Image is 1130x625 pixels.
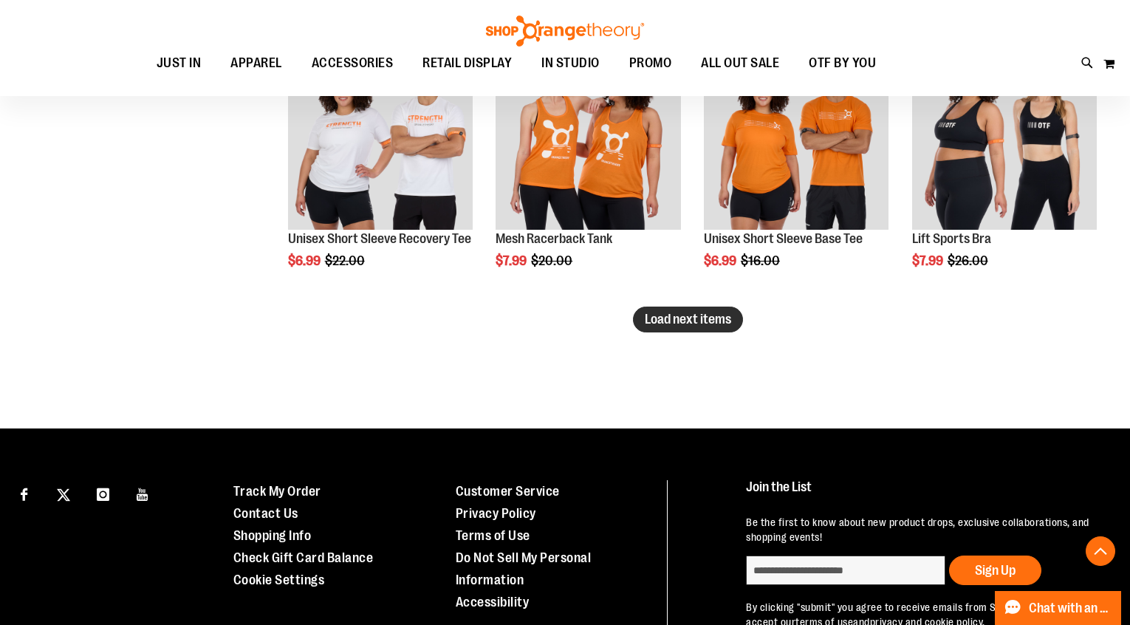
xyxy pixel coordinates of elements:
[233,506,298,521] a: Contact Us
[912,44,1097,231] a: Main view of 2024 October Lift Sports BraSALE
[484,16,646,47] img: Shop Orangetheory
[130,480,156,506] a: Visit our Youtube page
[456,506,536,521] a: Privacy Policy
[422,47,512,80] span: RETAIL DISPLAY
[288,231,471,246] a: Unisex Short Sleeve Recovery Tee
[496,231,612,246] a: Mesh Racerback Tank
[312,47,394,80] span: ACCESSORIES
[746,480,1100,508] h4: Join the List
[905,37,1104,306] div: product
[157,47,202,80] span: JUST IN
[995,591,1122,625] button: Chat with an Expert
[704,253,739,268] span: $6.99
[531,253,575,268] span: $20.00
[704,231,863,246] a: Unisex Short Sleeve Base Tee
[912,231,991,246] a: Lift Sports Bra
[233,528,312,543] a: Shopping Info
[704,44,888,231] a: Product image for Unisex Short Sleeve Base TeeSALE
[456,595,530,609] a: Accessibility
[281,37,480,306] div: product
[288,253,323,268] span: $6.99
[11,480,37,506] a: Visit our Facebook page
[746,515,1100,544] p: Be the first to know about new product drops, exclusive collaborations, and shopping events!
[90,480,116,506] a: Visit our Instagram page
[541,47,600,80] span: IN STUDIO
[233,550,374,565] a: Check Gift Card Balance
[912,44,1097,229] img: Main view of 2024 October Lift Sports Bra
[233,484,321,499] a: Track My Order
[975,563,1016,578] span: Sign Up
[633,307,743,332] button: Load next items
[645,312,731,327] span: Load next items
[288,44,473,231] a: Product image for Unisex Short Sleeve Recovery TeeSALE
[949,556,1041,585] button: Sign Up
[696,37,896,306] div: product
[456,528,530,543] a: Terms of Use
[496,44,680,229] img: Product image for Mesh Racerback Tank
[230,47,282,80] span: APPAREL
[51,480,77,506] a: Visit our X page
[1029,601,1112,615] span: Chat with an Expert
[233,573,325,587] a: Cookie Settings
[912,253,945,268] span: $7.99
[629,47,672,80] span: PROMO
[456,484,560,499] a: Customer Service
[57,488,70,502] img: Twitter
[325,253,367,268] span: $22.00
[746,556,945,585] input: enter email
[948,253,990,268] span: $26.00
[741,253,782,268] span: $16.00
[496,253,529,268] span: $7.99
[488,37,688,306] div: product
[701,47,779,80] span: ALL OUT SALE
[288,44,473,229] img: Product image for Unisex Short Sleeve Recovery Tee
[809,47,876,80] span: OTF BY YOU
[1086,536,1115,566] button: Back To Top
[496,44,680,231] a: Product image for Mesh Racerback TankSALE
[704,44,888,229] img: Product image for Unisex Short Sleeve Base Tee
[456,550,592,587] a: Do Not Sell My Personal Information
